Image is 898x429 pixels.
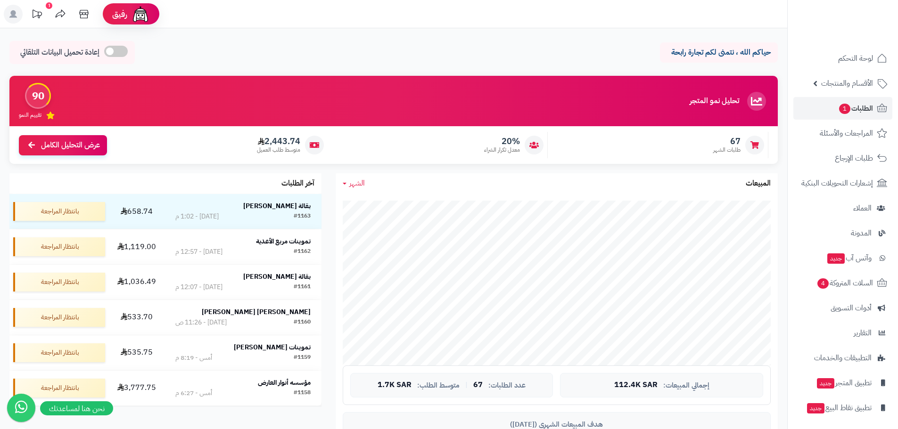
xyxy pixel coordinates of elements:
[281,179,314,188] h3: آخر الطلبات
[343,178,365,189] a: الشهر
[13,273,105,291] div: بانتظار المراجعة
[826,251,872,265] span: وآتس آب
[801,177,873,190] span: إشعارات التحويلات البنكية
[109,229,165,264] td: 1,119.00
[484,146,520,154] span: معدل تكرار الشراء
[816,276,873,290] span: السلات المتروكة
[831,301,872,315] span: أدوات التسويق
[109,194,165,229] td: 658.74
[690,97,739,105] h3: تحليل نمو المتجر
[838,102,873,115] span: الطلبات
[234,342,311,352] strong: تموينات [PERSON_NAME]
[853,202,872,215] span: العملاء
[793,297,892,319] a: أدوات التسويق
[821,77,873,90] span: الأقسام والمنتجات
[46,2,52,9] div: 1
[793,372,892,394] a: تطبيق المتجرجديد
[109,300,165,335] td: 533.70
[793,147,892,170] a: طلبات الإرجاع
[13,343,105,362] div: بانتظار المراجعة
[175,283,222,292] div: [DATE] - 12:07 م
[257,136,300,146] span: 2,443.74
[19,111,41,119] span: تقييم النمو
[175,212,219,221] div: [DATE] - 1:02 م
[793,197,892,219] a: العملاء
[838,52,873,65] span: لوحة التحكم
[484,136,520,146] span: 20%
[294,247,311,257] div: #1162
[258,378,311,388] strong: مؤسسه أنوار العارض
[854,326,872,340] span: التقارير
[13,308,105,327] div: بانتظار المراجعة
[806,401,872,414] span: تطبيق نقاط البيع
[817,278,829,289] span: 4
[13,379,105,397] div: بانتظار المراجعة
[112,8,127,20] span: رفيق
[793,47,892,70] a: لوحة التحكم
[294,283,311,292] div: #1161
[835,152,873,165] span: طلبات الإرجاع
[378,381,412,389] span: 1.7K SAR
[175,318,227,327] div: [DATE] - 11:26 ص
[814,351,872,364] span: التطبيقات والخدمات
[851,227,872,240] span: المدونة
[834,16,889,36] img: logo-2.png
[839,103,851,114] span: 1
[257,146,300,154] span: متوسط طلب العميل
[793,322,892,344] a: التقارير
[243,201,311,211] strong: بقالة [PERSON_NAME]
[294,212,311,221] div: #1163
[175,353,212,363] div: أمس - 8:19 م
[19,135,107,155] a: عرض التحليل الكامل
[488,381,526,389] span: عدد الطلبات:
[131,5,150,24] img: ai-face.png
[793,397,892,419] a: تطبيق نقاط البيعجديد
[256,236,311,246] strong: تموينات مربع الأغذية
[41,140,100,151] span: عرض التحليل الكامل
[816,376,872,389] span: تطبيق المتجر
[473,381,483,389] span: 67
[109,265,165,299] td: 1,036.49
[793,247,892,269] a: وآتس آبجديد
[25,5,49,26] a: تحديثات المنصة
[817,378,834,389] span: جديد
[13,202,105,221] div: بانتظار المراجعة
[820,127,873,140] span: المراجعات والأسئلة
[175,389,212,398] div: أمس - 6:27 م
[793,97,892,120] a: الطلبات1
[202,307,311,317] strong: [PERSON_NAME] [PERSON_NAME]
[109,371,165,405] td: 3,777.75
[713,146,741,154] span: طلبات الشهر
[827,253,845,264] span: جديد
[20,47,99,58] span: إعادة تحميل البيانات التلقائي
[793,222,892,244] a: المدونة
[667,47,771,58] p: حياكم الله ، نتمنى لكم تجارة رابحة
[746,179,771,188] h3: المبيعات
[465,381,468,389] span: |
[294,389,311,398] div: #1158
[294,318,311,327] div: #1160
[175,247,222,257] div: [DATE] - 12:57 م
[793,122,892,145] a: المراجعات والأسئلة
[417,381,460,389] span: متوسط الطلب:
[349,178,365,189] span: الشهر
[243,272,311,282] strong: بقالة [PERSON_NAME]
[13,237,105,256] div: بانتظار المراجعة
[793,272,892,294] a: السلات المتروكة4
[614,381,658,389] span: 112.4K SAR
[663,381,709,389] span: إجمالي المبيعات:
[713,136,741,146] span: 67
[793,172,892,194] a: إشعارات التحويلات البنكية
[294,353,311,363] div: #1159
[109,335,165,370] td: 535.75
[807,403,824,413] span: جديد
[793,347,892,369] a: التطبيقات والخدمات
